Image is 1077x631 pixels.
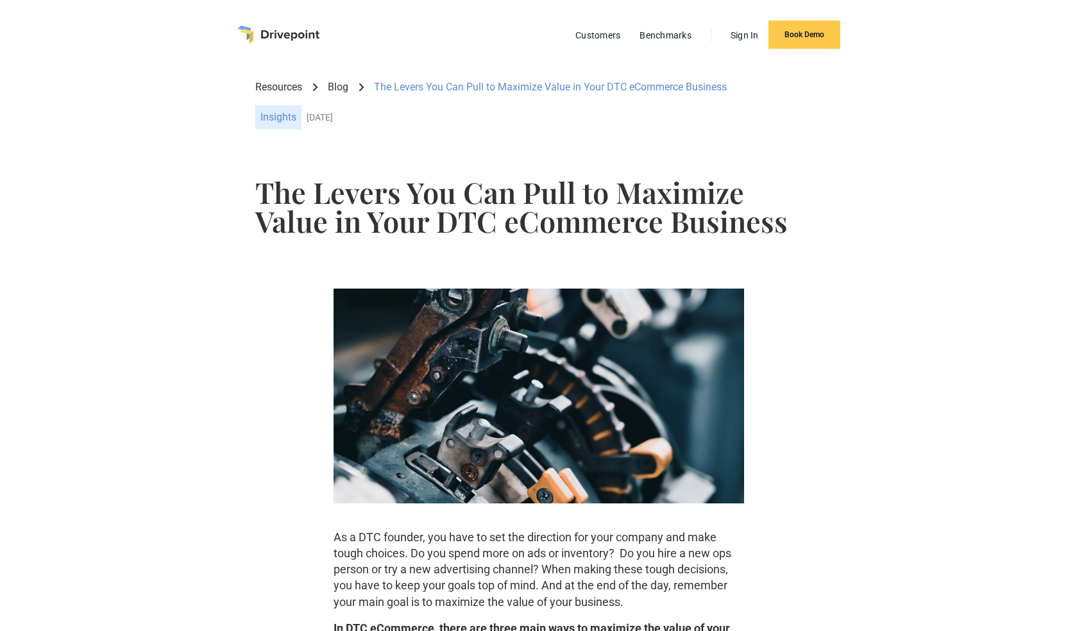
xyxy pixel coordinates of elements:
div: [DATE] [307,112,822,123]
a: Book Demo [768,21,840,49]
a: Customers [569,27,627,44]
a: Sign In [724,27,765,44]
h1: The Levers You Can Pull to Maximize Value in Your DTC eCommerce Business [255,178,822,235]
div: Insights [255,105,301,130]
div: The Levers You Can Pull to Maximize Value in Your DTC eCommerce Business [374,80,727,94]
a: Benchmarks [633,27,698,44]
a: Resources [255,80,302,94]
a: Blog [328,80,348,94]
a: home [237,26,319,44]
p: As a DTC founder, you have to set the direction for your company and make tough choices. Do you s... [334,529,744,610]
